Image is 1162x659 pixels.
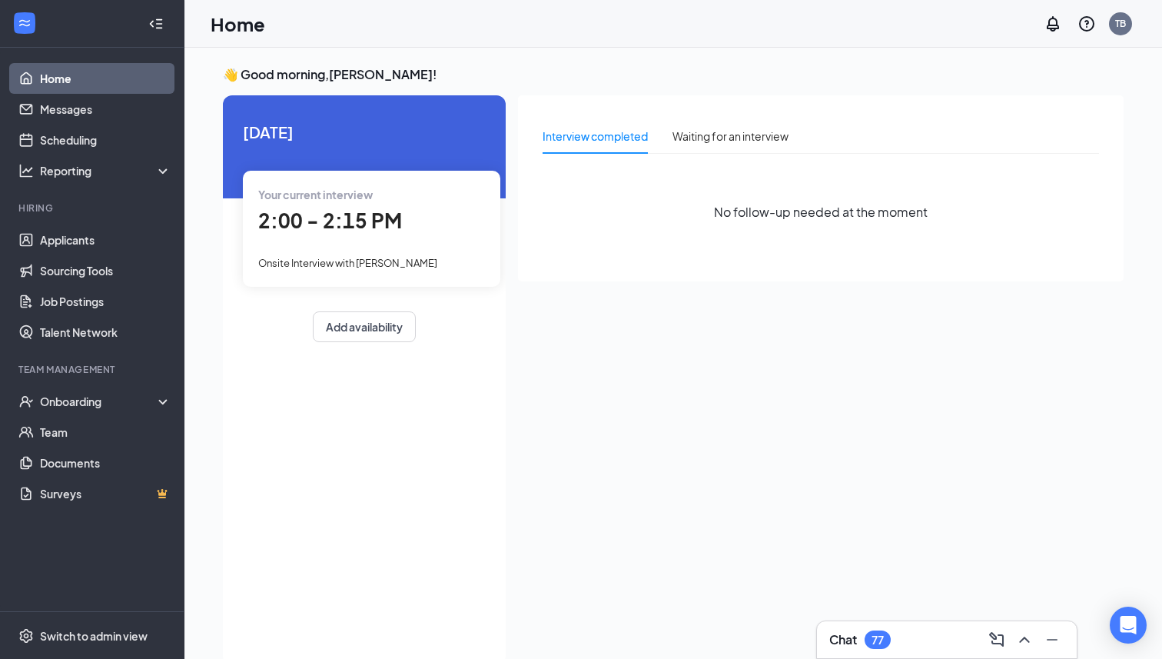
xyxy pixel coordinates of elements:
[40,125,171,155] a: Scheduling
[1012,627,1037,652] button: ChevronUp
[17,15,32,31] svg: WorkstreamLogo
[829,631,857,648] h3: Chat
[18,201,168,215] div: Hiring
[258,257,437,269] span: Onsite Interview with [PERSON_NAME]
[243,120,486,144] span: [DATE]
[40,286,171,317] a: Job Postings
[1015,631,1034,649] svg: ChevronUp
[988,631,1006,649] svg: ComposeMessage
[984,627,1009,652] button: ComposeMessage
[18,394,34,409] svg: UserCheck
[18,163,34,178] svg: Analysis
[1044,15,1062,33] svg: Notifications
[258,188,373,201] span: Your current interview
[714,202,928,221] span: No follow-up needed at the moment
[672,128,788,145] div: Waiting for an interview
[543,128,648,145] div: Interview completed
[40,628,148,644] div: Switch to admin view
[1040,627,1064,652] button: Minimize
[40,225,171,255] a: Applicants
[211,11,265,37] h1: Home
[223,66,1124,83] h3: 👋 Good morning, [PERSON_NAME] !
[40,94,171,125] a: Messages
[40,394,158,409] div: Onboarding
[148,16,164,32] svg: Collapse
[18,363,168,376] div: Team Management
[1110,607,1147,644] div: Open Intercom Messenger
[40,63,171,94] a: Home
[40,478,171,509] a: SurveysCrown
[40,255,171,286] a: Sourcing Tools
[40,448,171,478] a: Documents
[40,417,171,448] a: Team
[313,311,416,342] button: Add availability
[18,628,34,644] svg: Settings
[258,208,402,233] span: 2:00 - 2:15 PM
[1115,17,1126,30] div: TB
[1043,631,1061,649] svg: Minimize
[40,163,172,178] div: Reporting
[871,634,884,647] div: 77
[40,317,171,348] a: Talent Network
[1077,15,1096,33] svg: QuestionInfo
